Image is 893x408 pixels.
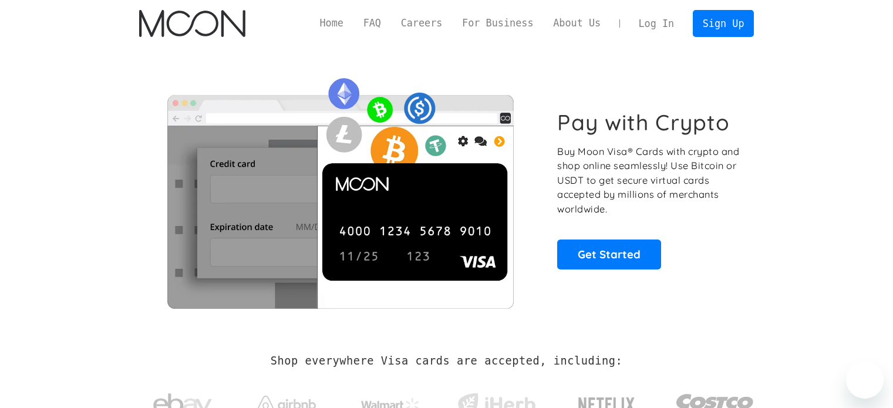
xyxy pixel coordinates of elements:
a: home [139,10,245,37]
h1: Pay with Crypto [557,109,730,136]
a: About Us [543,16,611,31]
a: Log In [629,11,684,36]
img: Moon Cards let you spend your crypto anywhere Visa is accepted. [139,70,541,308]
img: Moon Logo [139,10,245,37]
a: Home [310,16,353,31]
p: Buy Moon Visa® Cards with crypto and shop online seamlessly! Use Bitcoin or USDT to get secure vi... [557,144,741,217]
a: For Business [452,16,543,31]
iframe: 메시징 창을 시작하는 버튼 [846,361,884,399]
a: Get Started [557,240,661,269]
a: Careers [391,16,452,31]
a: FAQ [353,16,391,31]
h2: Shop everywhere Visa cards are accepted, including: [271,355,622,367]
a: Sign Up [693,10,754,36]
